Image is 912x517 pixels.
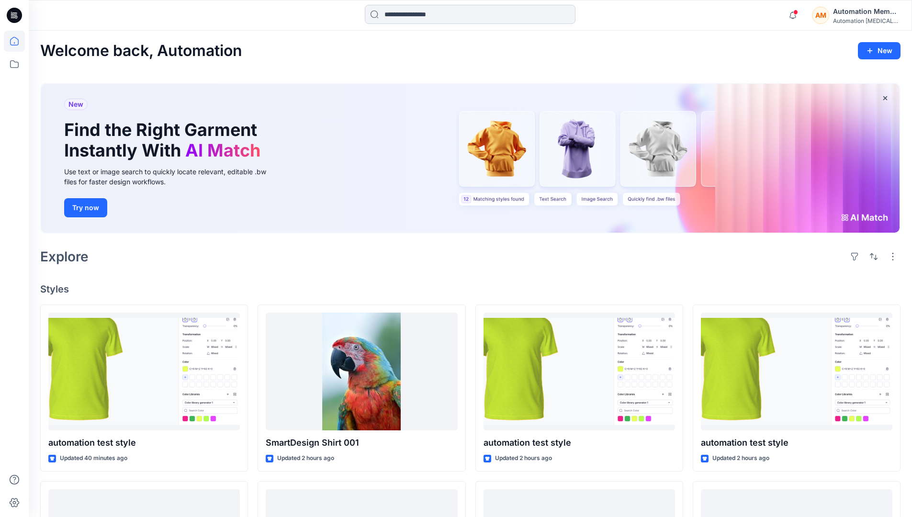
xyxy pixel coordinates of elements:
[48,313,240,431] a: automation test style
[64,167,280,187] div: Use text or image search to quickly locate relevant, editable .bw files for faster design workflows.
[484,436,675,450] p: automation test style
[484,313,675,431] a: automation test style
[701,436,892,450] p: automation test style
[701,313,892,431] a: automation test style
[266,436,457,450] p: SmartDesign Shirt 001
[495,453,552,463] p: Updated 2 hours ago
[64,198,107,217] button: Try now
[812,7,829,24] div: AM
[833,17,900,24] div: Automation [MEDICAL_DATA]...
[40,283,901,295] h4: Styles
[185,140,260,161] span: AI Match
[40,249,89,264] h2: Explore
[833,6,900,17] div: Automation Member
[277,453,334,463] p: Updated 2 hours ago
[858,42,901,59] button: New
[40,42,242,60] h2: Welcome back, Automation
[60,453,127,463] p: Updated 40 minutes ago
[48,436,240,450] p: automation test style
[266,313,457,431] a: SmartDesign Shirt 001
[64,120,265,161] h1: Find the Right Garment Instantly With
[712,453,769,463] p: Updated 2 hours ago
[68,99,83,110] span: New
